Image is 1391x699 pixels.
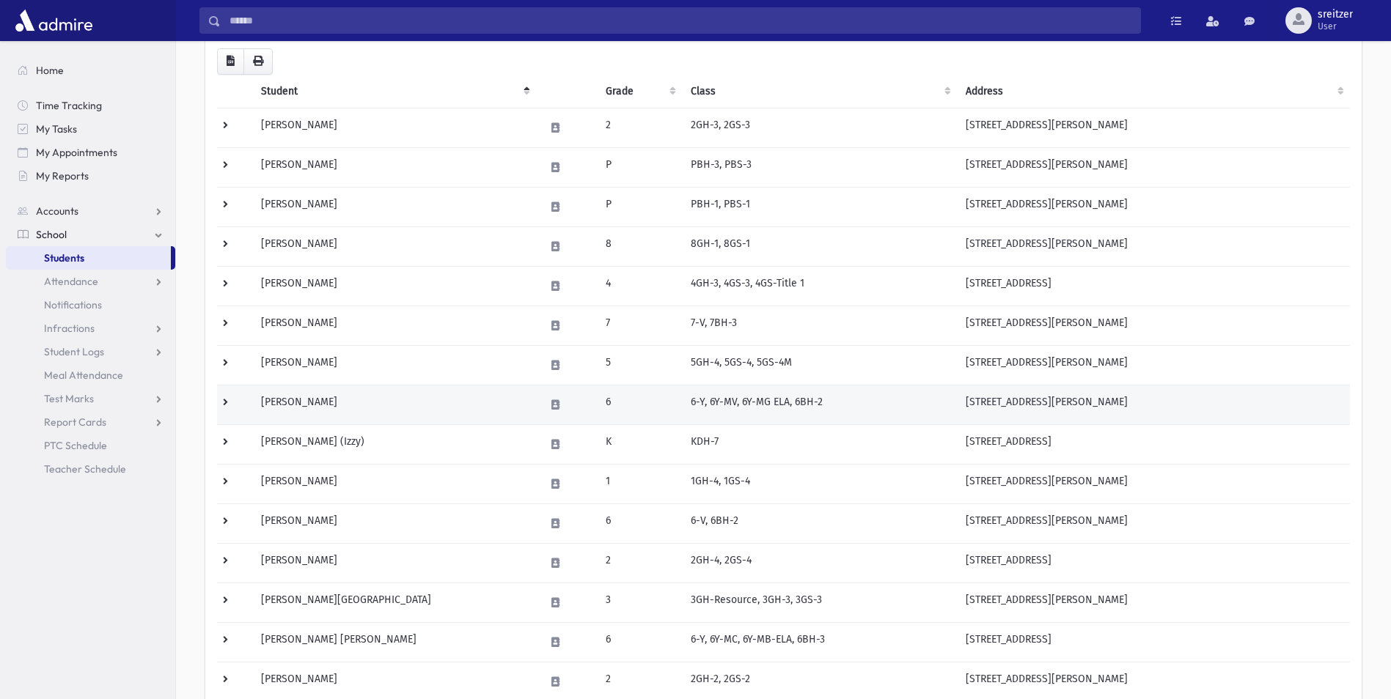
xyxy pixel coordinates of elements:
[44,415,106,429] span: Report Cards
[682,622,956,662] td: 6-Y, 6Y-MC, 6Y-MB-ELA, 6BH-3
[6,387,175,410] a: Test Marks
[682,306,956,345] td: 7-V, 7BH-3
[221,7,1140,34] input: Search
[957,226,1350,266] td: [STREET_ADDRESS][PERSON_NAME]
[6,94,175,117] a: Time Tracking
[6,270,175,293] a: Attendance
[957,108,1350,147] td: [STREET_ADDRESS][PERSON_NAME]
[44,439,107,452] span: PTC Schedule
[6,59,175,82] a: Home
[36,169,89,182] span: My Reports
[44,298,102,311] span: Notifications
[597,464,682,503] td: 1
[252,108,536,147] td: [PERSON_NAME]
[957,345,1350,385] td: [STREET_ADDRESS][PERSON_NAME]
[36,122,77,136] span: My Tasks
[36,228,67,241] span: School
[597,108,682,147] td: 2
[597,266,682,306] td: 4
[597,622,682,662] td: 6
[597,345,682,385] td: 5
[252,424,536,464] td: [PERSON_NAME] (Izzy)
[597,187,682,226] td: P
[957,464,1350,503] td: [STREET_ADDRESS][PERSON_NAME]
[252,75,536,108] th: Student: activate to sort column descending
[957,385,1350,424] td: [STREET_ADDRESS][PERSON_NAME]
[682,108,956,147] td: 2GH-3, 2GS-3
[682,226,956,266] td: 8GH-1, 8GS-1
[597,147,682,187] td: P
[597,75,682,108] th: Grade: activate to sort column ascending
[44,345,104,358] span: Student Logs
[252,345,536,385] td: [PERSON_NAME]
[6,410,175,434] a: Report Cards
[252,266,536,306] td: [PERSON_NAME]
[243,48,273,75] button: Print
[682,424,956,464] td: KDH-7
[957,622,1350,662] td: [STREET_ADDRESS]
[252,464,536,503] td: [PERSON_NAME]
[6,141,175,164] a: My Appointments
[1318,21,1353,32] span: User
[252,226,536,266] td: [PERSON_NAME]
[36,204,78,218] span: Accounts
[597,306,682,345] td: 7
[36,64,64,77] span: Home
[252,306,536,345] td: [PERSON_NAME]
[6,199,175,223] a: Accounts
[682,345,956,385] td: 5GH-4, 5GS-4, 5GS-4M
[682,503,956,543] td: 6-V, 6BH-2
[36,99,102,112] span: Time Tracking
[682,543,956,582] td: 2GH-4, 2GS-4
[6,457,175,481] a: Teacher Schedule
[36,146,117,159] span: My Appointments
[44,392,94,405] span: Test Marks
[6,293,175,317] a: Notifications
[252,385,536,424] td: [PERSON_NAME]
[957,503,1350,543] td: [STREET_ADDRESS][PERSON_NAME]
[6,434,175,457] a: PTC Schedule
[957,306,1350,345] td: [STREET_ADDRESS][PERSON_NAME]
[252,187,536,226] td: [PERSON_NAME]
[957,424,1350,464] td: [STREET_ADDRESS]
[957,147,1350,187] td: [STREET_ADDRESS][PERSON_NAME]
[597,385,682,424] td: 6
[682,385,956,424] td: 6-Y, 6Y-MV, 6Y-MG ELA, 6BH-2
[6,117,175,141] a: My Tasks
[6,363,175,387] a: Meal Attendance
[44,462,126,476] span: Teacher Schedule
[597,424,682,464] td: K
[44,369,123,382] span: Meal Attendance
[597,226,682,266] td: 8
[252,622,536,662] td: [PERSON_NAME] [PERSON_NAME]
[597,503,682,543] td: 6
[597,543,682,582] td: 2
[957,543,1350,582] td: [STREET_ADDRESS]
[957,187,1350,226] td: [STREET_ADDRESS][PERSON_NAME]
[957,582,1350,622] td: [STREET_ADDRESS][PERSON_NAME]
[12,6,96,35] img: AdmirePro
[44,322,95,335] span: Infractions
[44,251,84,265] span: Students
[217,48,244,75] button: CSV
[682,464,956,503] td: 1GH-4, 1GS-4
[957,75,1350,108] th: Address: activate to sort column ascending
[682,75,956,108] th: Class: activate to sort column ascending
[6,340,175,363] a: Student Logs
[597,582,682,622] td: 3
[252,582,536,622] td: [PERSON_NAME][GEOGRAPHIC_DATA]
[682,266,956,306] td: 4GH-3, 4GS-3, 4GS-Title 1
[252,503,536,543] td: [PERSON_NAME]
[44,275,98,288] span: Attendance
[682,147,956,187] td: PBH-3, PBS-3
[682,582,956,622] td: 3GH-Resource, 3GH-3, 3GS-3
[1318,9,1353,21] span: sreitzer
[6,164,175,188] a: My Reports
[6,246,171,270] a: Students
[252,147,536,187] td: [PERSON_NAME]
[957,266,1350,306] td: [STREET_ADDRESS]
[252,543,536,582] td: [PERSON_NAME]
[6,317,175,340] a: Infractions
[6,223,175,246] a: School
[682,187,956,226] td: PBH-1, PBS-1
